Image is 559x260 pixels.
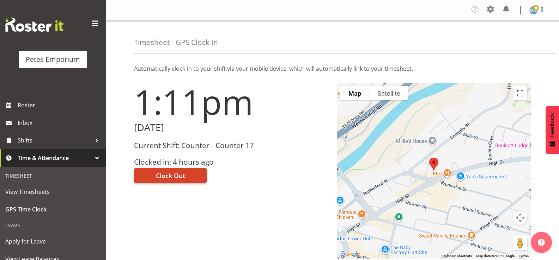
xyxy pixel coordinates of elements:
[538,239,545,246] img: help-xxl-2.png
[476,254,515,258] span: Map data ©2025 Google
[134,38,218,46] h4: Timesheet - GPS Clock In
[529,6,538,14] img: mandy-mosley3858.jpg
[340,86,369,100] button: Show street map
[2,169,104,183] div: Timesheet
[134,158,328,166] h3: Clocked in: 4 hours ago
[2,218,104,233] div: Leave
[2,233,104,250] a: Apply for Leave
[26,54,80,65] div: Petes Emporium
[519,254,529,258] a: Terms (opens in new tab)
[5,18,63,32] img: Rosterit website logo
[18,118,102,128] span: Inbox
[156,171,185,180] span: Clock Out
[513,236,527,250] button: Drag Pegman onto the map to open Street View
[134,168,207,183] button: Clock Out
[18,135,92,146] span: Shifts
[2,201,104,218] a: GPS Time Clock
[134,122,328,133] h2: [DATE]
[2,183,104,201] a: View Timesheets
[549,113,555,138] span: Feedback
[5,236,101,247] span: Apply for Leave
[5,186,101,197] span: View Timesheets
[513,86,527,100] button: Toggle fullscreen view
[546,106,559,154] button: Feedback - Show survey
[134,141,328,150] h3: Current Shift: Counter - Counter 17
[369,86,408,100] button: Show satellite imagery
[18,100,102,110] span: Roster
[18,153,92,163] span: Time & Attendance
[134,83,328,121] h1: 1:11pm
[442,254,472,259] button: Keyboard shortcuts
[339,249,362,259] img: Google
[5,204,101,215] span: GPS Time Clock
[339,249,362,259] a: Open this area in Google Maps (opens a new window)
[134,64,531,73] p: Automatically clock-in to your shift via your mobile device, which will automatically link to you...
[513,211,527,225] button: Map camera controls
